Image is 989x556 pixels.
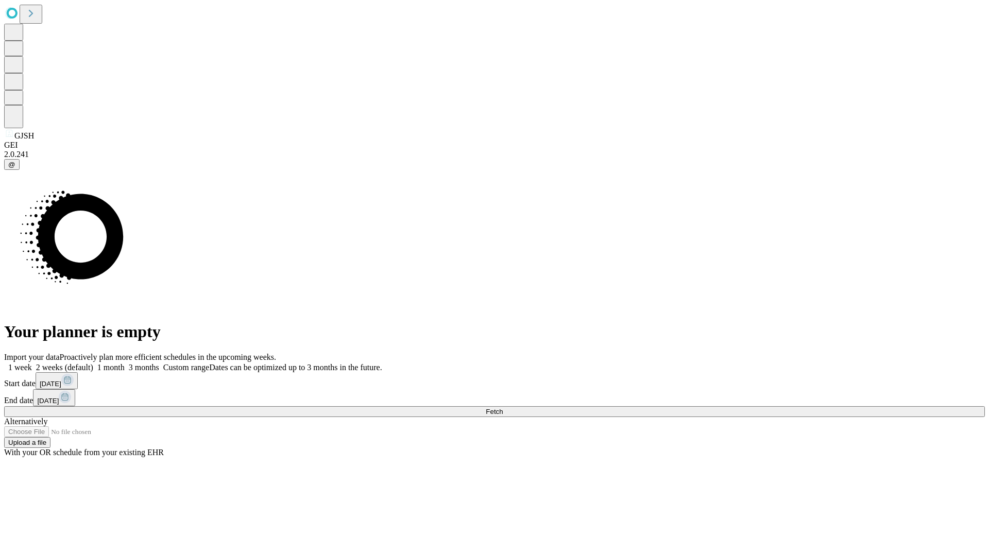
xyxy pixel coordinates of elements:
span: Custom range [163,363,209,372]
span: GJSH [14,131,34,140]
span: 1 week [8,363,32,372]
span: With your OR schedule from your existing EHR [4,448,164,457]
span: @ [8,161,15,168]
button: Fetch [4,406,985,417]
span: 1 month [97,363,125,372]
div: 2.0.241 [4,150,985,159]
button: @ [4,159,20,170]
button: Upload a file [4,437,50,448]
span: Import your data [4,353,60,361]
span: Alternatively [4,417,47,426]
div: Start date [4,372,985,389]
button: [DATE] [33,389,75,406]
div: End date [4,389,985,406]
span: [DATE] [40,380,61,388]
button: [DATE] [36,372,78,389]
span: 3 months [129,363,159,372]
span: [DATE] [37,397,59,405]
span: 2 weeks (default) [36,363,93,372]
div: GEI [4,141,985,150]
span: Fetch [486,408,503,415]
h1: Your planner is empty [4,322,985,341]
span: Proactively plan more efficient schedules in the upcoming weeks. [60,353,276,361]
span: Dates can be optimized up to 3 months in the future. [209,363,382,372]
